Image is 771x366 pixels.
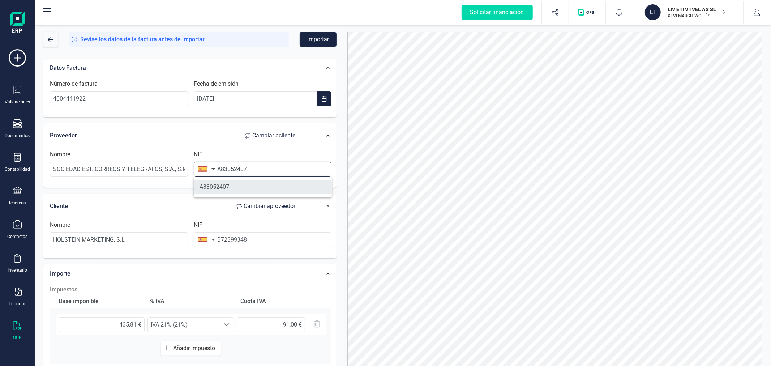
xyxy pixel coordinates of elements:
button: LILIV E ITV I VEL AS SLXEVI MARCH WOLTÉS [642,1,734,24]
p: LIV E ITV I VEL AS SL [668,6,726,13]
button: Añadir impuesto [161,341,221,356]
div: Cuota IVA [238,294,326,308]
button: Cambiar acliente [237,128,303,143]
h2: Impuestos [50,285,331,294]
input: 0,00 € [59,317,145,332]
div: Datos Factura [46,60,306,76]
div: Cliente [50,199,303,213]
button: Logo de OPS [573,1,601,24]
span: IVA 21% (21%) [148,318,220,332]
label: Nombre [50,221,70,229]
div: Proveedor [50,128,303,143]
div: Validaciones [5,99,30,105]
button: Cambiar aproveedor [229,199,303,213]
div: Contactos [7,234,27,239]
div: Importar [9,301,26,307]
span: Cambiar a proveedor [244,202,295,210]
label: Número de factura [50,80,98,88]
input: 0,00 € [237,317,305,332]
label: NIF [194,221,202,229]
span: Revise los datos de la factura antes de importar. [80,35,206,44]
label: Fecha de emisión [194,80,239,88]
div: LI [645,4,661,20]
div: OCR [13,335,22,340]
button: Solicitar financiación [453,1,541,24]
div: Tesorería [9,200,26,206]
div: Solicitar financiación [462,5,533,20]
img: Logo Finanedi [10,12,25,35]
span: Cambiar a cliente [252,131,295,140]
span: Importe [50,270,70,277]
img: Logo de OPS [578,9,597,16]
div: Documentos [5,133,30,139]
div: Inventario [8,267,27,273]
label: Nombre [50,150,70,159]
div: Base imponible [56,294,144,308]
button: Importar [300,32,337,47]
li: A83052407 [194,180,332,194]
span: Añadir impuesto [173,345,218,352]
label: NIF [194,150,202,159]
div: Contabilidad [5,166,30,172]
p: XEVI MARCH WOLTÉS [668,13,726,19]
div: % IVA [147,294,235,308]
